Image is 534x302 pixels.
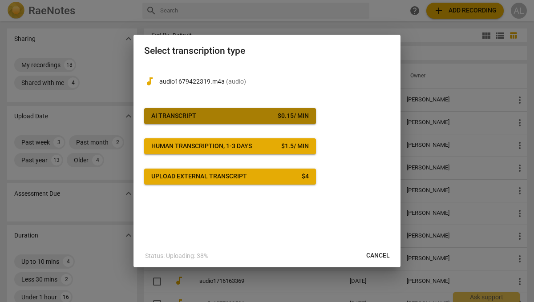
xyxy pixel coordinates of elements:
[151,112,196,121] div: AI Transcript
[144,45,390,56] h2: Select transcription type
[226,78,246,85] span: ( audio )
[144,169,316,185] button: Upload external transcript$4
[144,108,316,124] button: AI Transcript$0.15/ min
[278,112,309,121] div: $ 0.15 / min
[144,76,155,87] span: audiotrack
[151,142,252,151] div: Human transcription, 1-3 days
[359,248,397,264] button: Cancel
[302,172,309,181] div: $ 4
[144,138,316,154] button: Human transcription, 1-3 days$1.5/ min
[281,142,309,151] div: $ 1.5 / min
[366,251,390,260] span: Cancel
[145,251,208,261] p: Status: Uploading: 38%
[151,172,247,181] div: Upload external transcript
[159,77,390,86] p: audio1679422319.m4a(audio)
